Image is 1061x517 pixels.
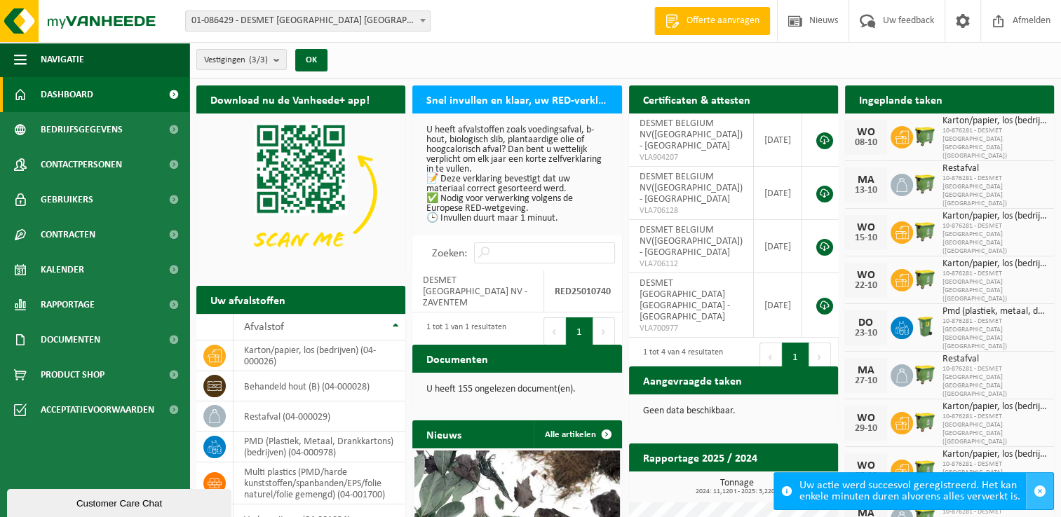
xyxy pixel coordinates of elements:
[852,460,880,471] div: WO
[942,365,1047,399] span: 10-876281 - DESMET [GEOGRAPHIC_DATA] [GEOGRAPHIC_DATA]([GEOGRAPHIC_DATA])
[412,85,621,113] h2: Snel invullen en klaar, uw RED-verklaring voor 2025
[942,401,1047,413] span: Karton/papier, los (bedrijven)
[629,85,764,113] h2: Certificaten & attesten
[196,286,299,313] h2: Uw afvalstoffen
[426,385,607,394] p: U heeft 155 ongelezen document(en).
[942,116,1047,127] span: Karton/papier, los (bedrijven)
[942,413,1047,446] span: 10-876281 - DESMET [GEOGRAPHIC_DATA] [GEOGRAPHIC_DATA]([GEOGRAPHIC_DATA])
[41,357,104,392] span: Product Shop
[41,217,95,252] span: Contracten
[734,471,837,499] a: Bekijk rapportage
[640,152,743,163] span: VLA904207
[234,432,405,462] td: PMD (Plastiek, Metaal, Drankkartons) (bedrijven) (04-000978)
[636,478,838,495] h3: Tonnage
[913,267,937,291] img: WB-1100-HPE-GN-50
[640,205,743,216] span: VLA706128
[41,322,100,357] span: Documenten
[640,258,743,270] span: VLA706112
[942,174,1047,208] span: 10-876281 - DESMET [GEOGRAPHIC_DATA] [GEOGRAPHIC_DATA]([GEOGRAPHIC_DATA])
[295,49,327,71] button: OK
[683,14,763,28] span: Offerte aanvragen
[186,11,430,31] span: 01-086429 - DESMET BELGIUM NV - ZAVENTEM
[913,219,937,243] img: WB-1100-HPE-GN-50
[942,460,1047,494] span: 10-876281 - DESMET [GEOGRAPHIC_DATA] [GEOGRAPHIC_DATA]([GEOGRAPHIC_DATA])
[234,340,405,371] td: karton/papier, los (bedrijven) (04-000026)
[852,376,880,386] div: 27-10
[942,211,1047,222] span: Karton/papier, los (bedrijven)
[196,113,405,270] img: Download de VHEPlus App
[852,186,880,195] div: 13-10
[640,225,743,258] span: DESMET BELGIUM NV([GEOGRAPHIC_DATA]) - [GEOGRAPHIC_DATA]
[426,125,607,223] p: U heeft afvalstoffen zoals voedingsafval, b-hout, biologisch slib, plantaardige olie of hoogcalor...
[852,365,880,376] div: MA
[942,449,1047,460] span: Karton/papier, los (bedrijven)
[942,258,1047,270] span: Karton/papier, los (bedrijven)
[852,329,880,338] div: 23-10
[942,354,1047,365] span: Restafval
[249,55,268,64] count: (3/3)
[852,413,880,424] div: WO
[543,317,566,345] button: Previous
[852,317,880,329] div: DO
[593,317,615,345] button: Next
[41,42,84,77] span: Navigatie
[412,270,544,312] td: DESMET [GEOGRAPHIC_DATA] NV - ZAVENTEM
[852,270,880,281] div: WO
[913,124,937,148] img: WB-1100-HPE-GN-50
[913,410,937,434] img: WB-1100-HPE-GN-50
[913,172,937,195] img: WB-1100-HPE-GN-50
[419,316,506,347] div: 1 tot 1 van 1 resultaten
[41,287,95,322] span: Rapportage
[234,401,405,432] td: restafval (04-000029)
[852,127,880,138] div: WO
[942,306,1047,317] span: Pmd (plastiek, metaal, drankkartons) (bedrijven)
[534,420,621,448] a: Alle artikelen
[640,278,730,322] span: DESMET [GEOGRAPHIC_DATA] [GEOGRAPHIC_DATA] - [GEOGRAPHIC_DATA]
[640,118,743,151] span: DESMET BELGIUM NV([GEOGRAPHIC_DATA]) - [GEOGRAPHIC_DATA]
[41,77,93,112] span: Dashboard
[852,471,880,481] div: 05-11
[852,424,880,434] div: 29-10
[754,167,802,220] td: [DATE]
[942,317,1047,351] span: 10-876281 - DESMET [GEOGRAPHIC_DATA] [GEOGRAPHIC_DATA]([GEOGRAPHIC_DATA])
[640,172,743,205] span: DESMET BELGIUM NV([GEOGRAPHIC_DATA]) - [GEOGRAPHIC_DATA]
[852,222,880,233] div: WO
[852,281,880,291] div: 22-10
[942,163,1047,174] span: Restafval
[759,343,782,371] button: Previous
[629,366,756,394] h2: Aangevraagde taken
[41,182,93,217] span: Gebruikers
[196,85,384,113] h2: Download nu de Vanheede+ app!
[852,138,880,148] div: 08-10
[636,341,723,372] div: 1 tot 4 van 4 resultaten
[640,323,743,334] span: VLA700977
[913,457,937,481] img: WB-1100-HPE-GN-50
[566,317,593,345] button: 1
[636,488,838,495] span: 2024: 11,120 t - 2025: 3,220 t
[629,443,771,471] h2: Rapportage 2025 / 2024
[852,174,880,186] div: MA
[754,273,802,338] td: [DATE]
[412,420,475,448] h2: Nieuws
[942,222,1047,256] span: 10-876281 - DESMET [GEOGRAPHIC_DATA] [GEOGRAPHIC_DATA]([GEOGRAPHIC_DATA])
[432,248,467,259] label: Zoeken:
[41,147,122,182] span: Contactpersonen
[234,371,405,401] td: behandeld hout (B) (04-000028)
[782,343,809,371] button: 1
[654,7,770,35] a: Offerte aanvragen
[799,473,1026,509] div: Uw actie werd succesvol geregistreerd. Het kan enkele minuten duren alvorens alles verwerkt is.
[244,322,284,333] span: Afvalstof
[852,233,880,243] div: 15-10
[185,11,431,32] span: 01-086429 - DESMET BELGIUM NV - ZAVENTEM
[41,392,154,427] span: Acceptatievoorwaarden
[7,486,234,517] iframe: chat widget
[845,85,957,113] h2: Ingeplande taken
[754,220,802,273] td: [DATE]
[555,287,611,297] strong: RED25010740
[942,127,1047,160] span: 10-876281 - DESMET [GEOGRAPHIC_DATA] [GEOGRAPHIC_DATA]([GEOGRAPHIC_DATA])
[412,345,502,372] h2: Documenten
[41,252,84,287] span: Kalender
[204,50,268,71] span: Vestigingen
[196,49,287,70] button: Vestigingen(3/3)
